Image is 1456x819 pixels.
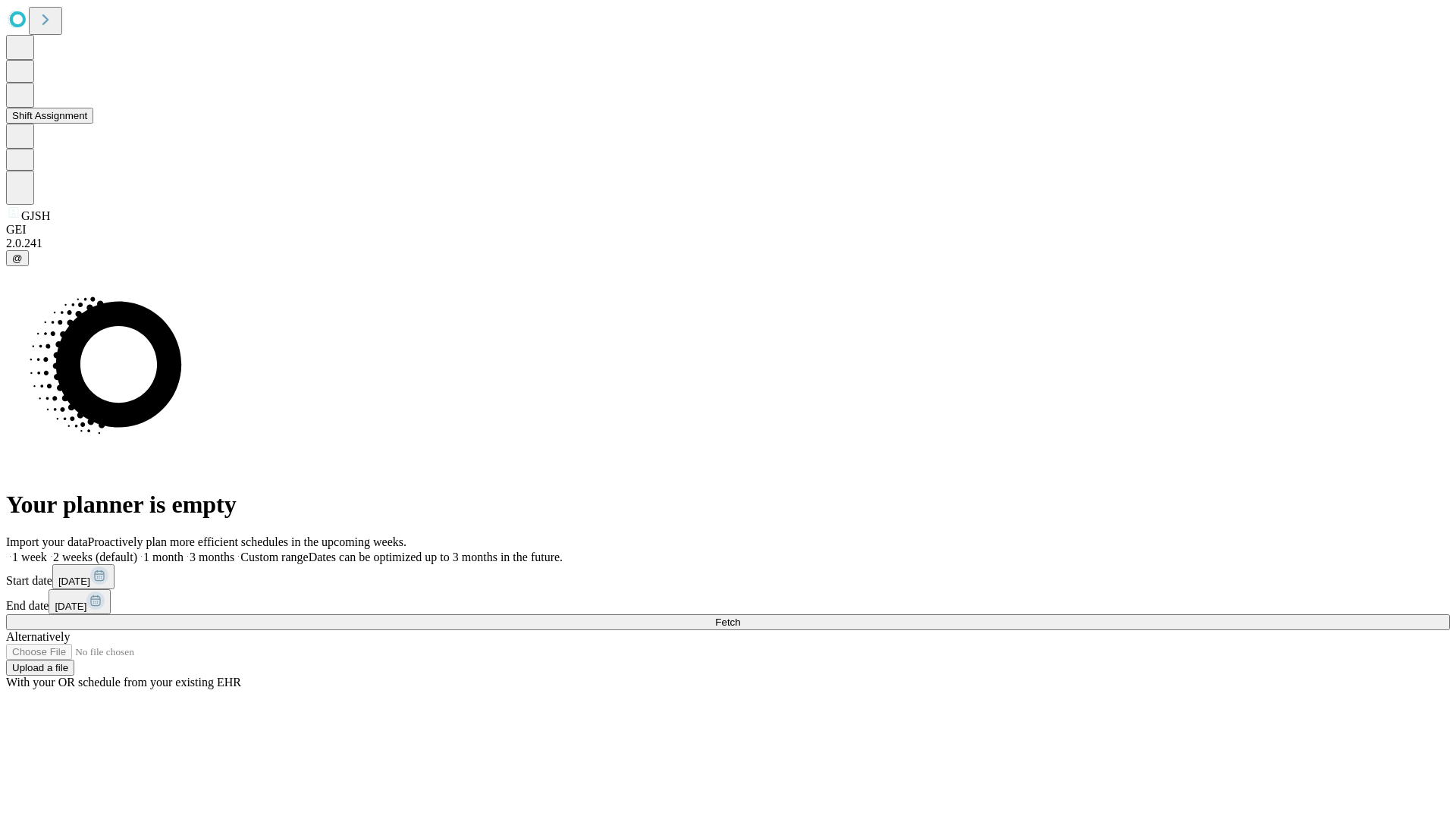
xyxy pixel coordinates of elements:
[240,551,308,563] span: Custom range
[190,551,234,563] span: 3 months
[52,564,115,589] button: [DATE]
[715,617,740,628] span: Fetch
[143,551,184,563] span: 1 month
[6,660,74,676] button: Upload a file
[53,551,137,563] span: 2 weeks (default)
[12,253,23,264] span: @
[309,551,563,563] span: Dates can be optimized up to 3 months in the future.
[6,223,1450,237] div: GEI
[55,601,86,612] span: [DATE]
[6,535,88,548] span: Import your data
[49,589,111,614] button: [DATE]
[6,250,29,266] button: @
[6,589,1450,614] div: End date
[6,237,1450,250] div: 2.0.241
[6,630,70,643] span: Alternatively
[88,535,406,548] span: Proactively plan more efficient schedules in the upcoming weeks.
[6,108,93,124] button: Shift Assignment
[6,676,241,689] span: With your OR schedule from your existing EHR
[6,614,1450,630] button: Fetch
[58,576,90,587] span: [DATE]
[12,551,47,563] span: 1 week
[21,209,50,222] span: GJSH
[6,564,1450,589] div: Start date
[6,491,1450,519] h1: Your planner is empty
